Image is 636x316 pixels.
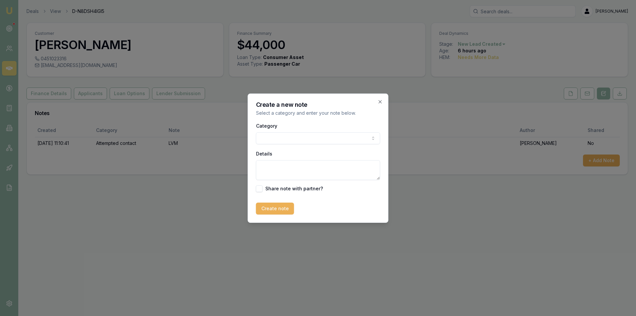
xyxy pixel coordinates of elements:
[256,110,380,116] p: Select a category and enter your note below.
[265,186,323,191] label: Share note with partner?
[256,151,272,157] label: Details
[256,203,294,215] button: Create note
[256,102,380,108] h2: Create a new note
[256,123,277,129] label: Category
